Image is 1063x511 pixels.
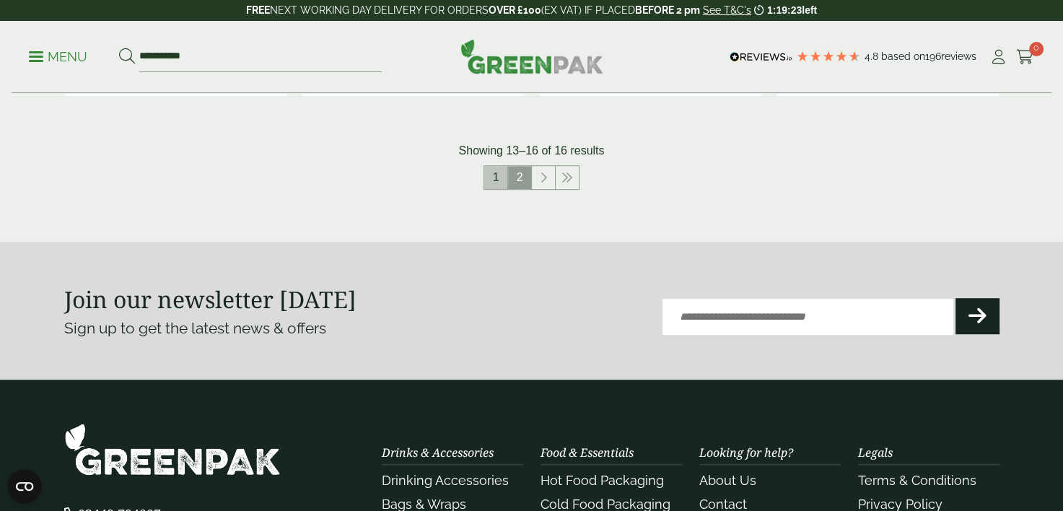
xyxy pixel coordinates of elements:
span: Based on [881,51,925,62]
span: 0 [1029,42,1044,56]
img: GreenPak Supplies [460,39,603,74]
div: 4.79 Stars [796,50,861,63]
a: About Us [699,473,756,488]
p: Menu [29,48,87,66]
a: 1 [484,166,507,189]
img: REVIEWS.io [730,52,792,62]
a: Terms & Conditions [858,473,976,488]
strong: OVER £100 [489,4,541,16]
a: 0 [1016,46,1034,68]
button: Open CMP widget [7,469,42,504]
strong: FREE [246,4,270,16]
i: My Account [989,50,1007,64]
i: Cart [1016,50,1034,64]
strong: Join our newsletter [DATE] [64,284,356,315]
img: GreenPak Supplies [64,423,281,476]
span: 1:19:23 [767,4,802,16]
p: Sign up to get the latest news & offers [64,317,485,340]
a: Drinking Accessories [382,473,509,488]
span: left [802,4,817,16]
a: See T&C's [703,4,751,16]
span: 196 [925,51,941,62]
p: Showing 13–16 of 16 results [459,142,605,160]
span: 2 [508,166,531,189]
strong: BEFORE 2 pm [635,4,700,16]
a: Menu [29,48,87,63]
a: Hot Food Packaging [541,473,664,488]
span: 4.8 [865,51,881,62]
span: reviews [941,51,976,62]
